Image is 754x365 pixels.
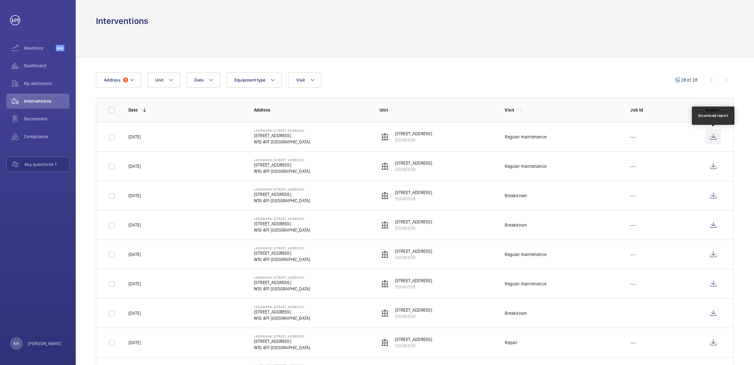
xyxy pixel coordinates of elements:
[128,251,141,258] p: [DATE]
[254,309,310,315] p: [STREET_ADDRESS]
[395,307,433,313] p: [STREET_ADDRESS].
[254,198,310,204] p: W1S 4FF [GEOGRAPHIC_DATA]
[254,250,310,256] p: [STREET_ADDRESS]
[395,248,433,254] p: [STREET_ADDRESS].
[395,343,433,349] p: 55040938
[395,189,433,196] p: [STREET_ADDRESS].
[28,340,62,347] p: [PERSON_NAME]
[395,166,433,173] p: 55040938
[24,98,69,104] span: Interventions
[254,158,310,162] p: Landmark [STREET_ADDRESS]
[254,227,310,233] p: W1S 4FF [GEOGRAPHIC_DATA]
[254,286,310,292] p: W1S 4FF [GEOGRAPHIC_DATA]
[128,192,141,199] p: [DATE]
[128,339,141,346] p: [DATE]
[254,129,310,132] p: Landmark [STREET_ADDRESS]
[505,107,514,113] p: Visit
[24,161,69,167] span: Any questions ?
[254,168,310,174] p: W1S 4FF [GEOGRAPHIC_DATA]
[505,192,527,199] div: Breakdown
[381,251,389,258] img: elevator.svg
[254,139,310,145] p: W1S 4FF [GEOGRAPHIC_DATA]
[505,281,546,287] div: Regular maintenance
[147,72,180,88] button: Unit
[381,280,389,288] img: elevator.svg
[234,77,266,82] span: Equipment type
[630,339,635,346] p: ---
[254,279,310,286] p: [STREET_ADDRESS]
[395,284,433,290] p: 55040938
[254,246,310,250] p: Landmark [STREET_ADDRESS]
[155,77,163,82] span: Unit
[128,281,141,287] p: [DATE]
[128,107,138,113] p: Date
[96,72,141,88] button: Address1
[395,277,433,284] p: [STREET_ADDRESS].
[254,107,369,113] p: Address
[128,310,141,316] p: [DATE]
[630,222,635,228] p: ---
[24,133,69,140] span: Compliance
[395,313,433,319] p: 55040938
[24,45,56,51] span: Maximize
[381,339,389,346] img: elevator.svg
[194,77,203,82] span: Date
[505,134,546,140] div: Regular maintenance
[128,222,141,228] p: [DATE]
[630,281,635,287] p: ---
[381,221,389,229] img: elevator.svg
[254,221,310,227] p: [STREET_ADDRESS]
[630,107,696,113] p: Job Id
[698,113,728,119] div: Download report
[630,134,635,140] p: ---
[254,256,310,263] p: W1S 4FF [GEOGRAPHIC_DATA]
[254,315,310,321] p: W1S 4FF [GEOGRAPHIC_DATA]
[395,196,433,202] p: 55040938
[395,137,433,143] p: 55040938
[630,192,635,199] p: ---
[505,310,527,316] div: Breakdown
[254,305,310,309] p: Landmark [STREET_ADDRESS]
[104,77,121,82] span: Address
[128,134,141,140] p: [DATE]
[128,163,141,169] p: [DATE]
[254,334,310,338] p: Landmark [STREET_ADDRESS]
[395,219,433,225] p: [STREET_ADDRESS].
[296,77,305,82] span: Visit
[24,63,69,69] span: Dashboard
[675,77,698,83] div: 1 – 28 of 28
[505,251,546,258] div: Regular maintenance
[254,338,310,344] p: [STREET_ADDRESS]
[505,163,546,169] div: Regular maintenance
[288,72,321,88] button: Visit
[505,222,527,228] div: Breakdown
[630,163,635,169] p: ---
[380,107,495,113] p: Unit
[254,191,310,198] p: [STREET_ADDRESS]
[395,254,433,261] p: 55040938
[254,217,310,221] p: Landmark [STREET_ADDRESS]
[254,344,310,351] p: W1S 4FF [GEOGRAPHIC_DATA]
[227,72,282,88] button: Equipment type
[505,339,517,346] div: Repair
[381,133,389,141] img: elevator.svg
[395,225,433,231] p: 55040938
[381,192,389,199] img: elevator.svg
[24,80,69,87] span: My addresses
[395,131,433,137] p: [STREET_ADDRESS].
[395,160,433,166] p: [STREET_ADDRESS].
[254,276,310,279] p: Landmark [STREET_ADDRESS]
[14,340,19,347] p: KH
[24,116,69,122] span: Documents
[254,132,310,139] p: [STREET_ADDRESS]
[381,309,389,317] img: elevator.svg
[254,187,310,191] p: Landmark [STREET_ADDRESS]
[96,15,148,27] h1: Interventions
[395,336,433,343] p: [STREET_ADDRESS].
[186,72,220,88] button: Date
[381,162,389,170] img: elevator.svg
[630,251,635,258] p: ---
[254,162,310,168] p: [STREET_ADDRESS]
[56,45,64,51] span: Beta
[123,77,128,82] span: 1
